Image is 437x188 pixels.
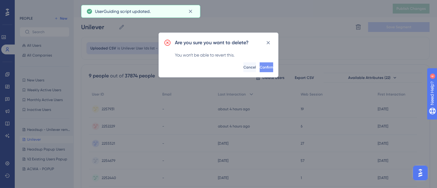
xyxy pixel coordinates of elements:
[175,51,273,59] div: You won't be able to revert this.
[411,164,430,182] iframe: UserGuiding AI Assistant Launcher
[14,2,38,9] span: Need Help?
[95,8,151,15] span: UserGuiding script updated.
[243,65,256,70] span: Cancel
[260,65,273,70] span: Confirm
[175,39,249,46] h2: Are you sure you want to delete?
[43,3,45,8] div: 4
